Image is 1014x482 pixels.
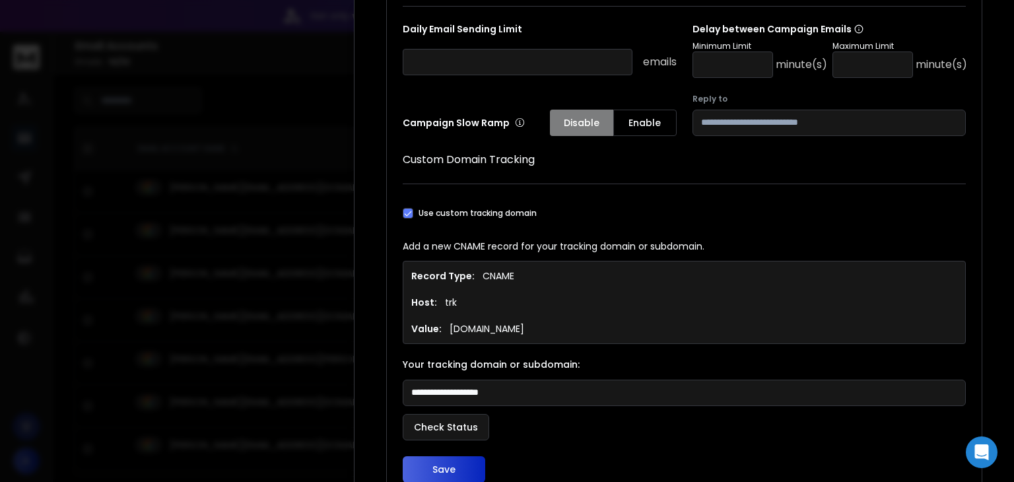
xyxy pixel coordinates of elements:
label: Your tracking domain or subdomain: [403,360,966,369]
p: Campaign Slow Ramp [403,116,525,129]
h1: Record Type: [411,269,475,283]
h1: Custom Domain Tracking [403,152,966,168]
h1: Host: [411,296,437,309]
p: Daily Email Sending Limit [403,22,677,41]
button: Enable [613,110,677,136]
label: Use custom tracking domain [419,208,537,219]
p: Add a new CNAME record for your tracking domain or subdomain. [403,240,966,253]
button: Disable [550,110,613,136]
p: minute(s) [916,57,967,73]
p: CNAME [483,269,514,283]
p: trk [445,296,457,309]
p: minute(s) [776,57,827,73]
button: Check Status [403,414,489,440]
p: emails [643,54,677,70]
h1: Value: [411,322,442,335]
p: Maximum Limit [832,41,967,52]
p: Delay between Campaign Emails [693,22,967,36]
p: Minimum Limit [693,41,827,52]
label: Reply to [693,94,966,104]
div: Open Intercom Messenger [966,436,997,468]
p: [DOMAIN_NAME] [450,322,524,335]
